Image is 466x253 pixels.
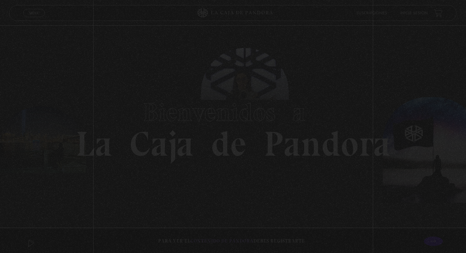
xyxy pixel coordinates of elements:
a: Inicie sesión [400,11,428,15]
span: Menu [29,11,39,15]
a: View your shopping cart [434,9,443,17]
p: Para ver el debes registrarte [158,237,305,245]
span: Bienvenidos a [143,97,323,127]
span: contenido de Pandora [191,238,254,244]
span: Cerrar [27,16,42,21]
a: Suscripciones [356,11,387,15]
h1: La Caja de Pandora [76,92,391,161]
